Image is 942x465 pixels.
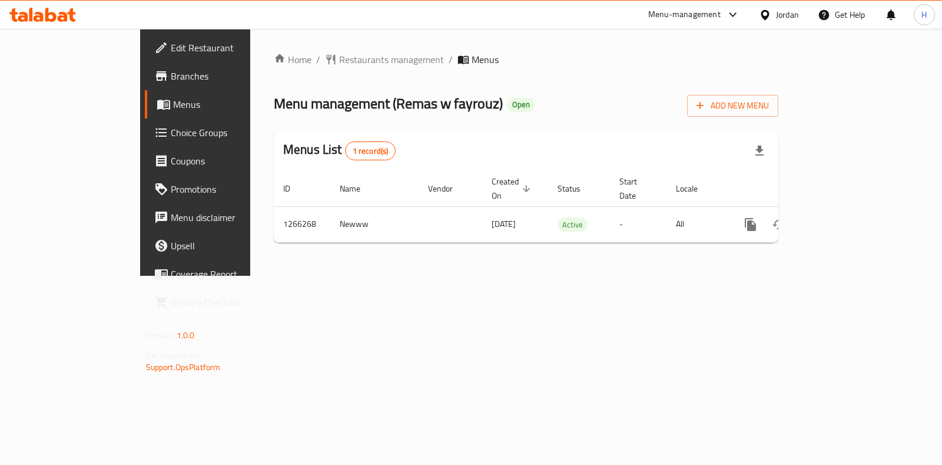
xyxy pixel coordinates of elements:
[171,182,288,196] span: Promotions
[687,95,778,117] button: Add New Menu
[765,210,793,239] button: Change Status
[325,52,444,67] a: Restaurants management
[146,328,175,343] span: Version:
[145,118,297,147] a: Choice Groups
[145,34,297,62] a: Edit Restaurant
[776,8,799,21] div: Jordan
[492,174,534,203] span: Created On
[283,141,396,160] h2: Menus List
[648,8,721,22] div: Menu-management
[508,98,535,112] div: Open
[145,288,297,316] a: Grocery Checklist
[145,62,297,90] a: Branches
[619,174,652,203] span: Start Date
[340,182,376,196] span: Name
[171,69,288,83] span: Branches
[558,218,588,232] span: Active
[146,348,200,363] span: Get support on:
[145,232,297,260] a: Upsell
[921,8,927,21] span: H
[316,52,320,67] li: /
[274,90,503,117] span: Menu management ( Remas w fayrouz )
[492,216,516,232] span: [DATE]
[428,182,468,196] span: Vendor
[745,137,774,165] div: Export file
[345,141,396,160] div: Total records count
[558,182,596,196] span: Status
[171,267,288,281] span: Coverage Report
[146,360,221,375] a: Support.OpsPlatform
[145,147,297,175] a: Coupons
[274,171,859,243] table: enhanced table
[274,52,778,67] nav: breadcrumb
[666,206,727,242] td: All
[472,52,499,67] span: Menus
[346,146,396,157] span: 1 record(s)
[339,52,444,67] span: Restaurants management
[676,182,713,196] span: Locale
[173,97,288,111] span: Menus
[171,154,288,168] span: Coupons
[283,182,306,196] span: ID
[330,206,419,242] td: Newww
[508,100,535,110] span: Open
[171,41,288,55] span: Edit Restaurant
[145,203,297,232] a: Menu disclaimer
[610,206,666,242] td: -
[171,210,288,225] span: Menu disclaimer
[145,260,297,288] a: Coverage Report
[171,295,288,309] span: Grocery Checklist
[727,171,859,207] th: Actions
[145,175,297,203] a: Promotions
[171,126,288,140] span: Choice Groups
[145,90,297,118] a: Menus
[449,52,453,67] li: /
[558,217,588,232] div: Active
[177,328,195,343] span: 1.0.0
[696,98,769,113] span: Add New Menu
[737,210,765,239] button: more
[171,239,288,253] span: Upsell
[274,206,330,242] td: 1266268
